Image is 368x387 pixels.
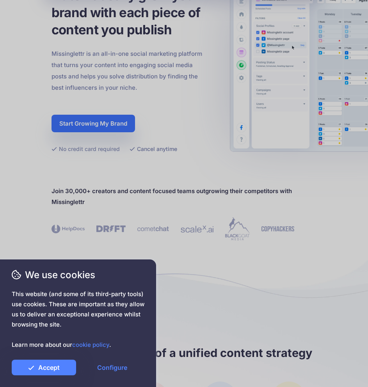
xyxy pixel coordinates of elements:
a: Accept [12,360,76,375]
a: cookie policy [72,341,109,348]
span: This website (and some of its third-party tools) use cookies. These are important as they allow u... [12,289,144,350]
h2: Reap the rewards of a unified content strategy [52,346,317,360]
h4: Join 30,000+ creators and content focused teams outgrowing their competitors with Missinglettr [52,186,317,208]
a: Start Growing My Brand [52,115,135,132]
a: Configure [80,360,144,375]
li: No credit card required [52,144,120,154]
li: Cancel anytime [130,144,177,154]
p: Missinglettr is an all-in-one social marketing platform that turns your content into engaging soc... [52,48,203,93]
span: We use cookies [12,268,144,282]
